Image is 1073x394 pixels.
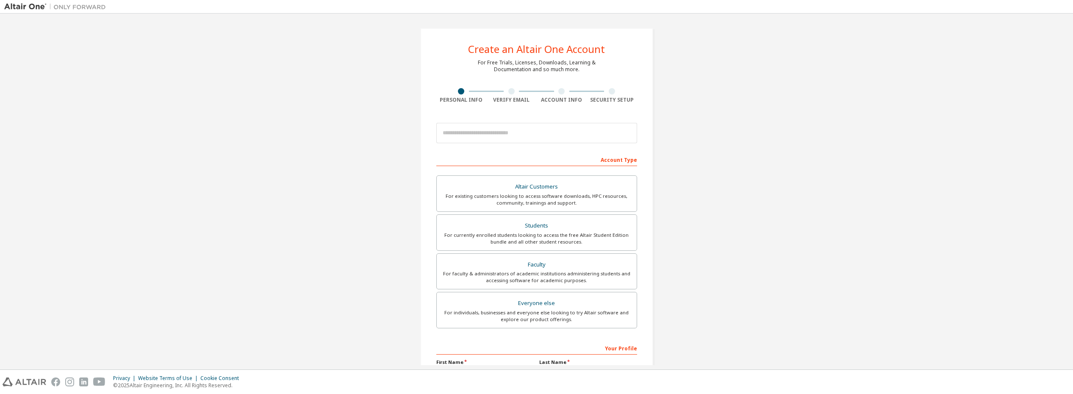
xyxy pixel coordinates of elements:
div: For existing customers looking to access software downloads, HPC resources, community, trainings ... [442,193,632,206]
div: For currently enrolled students looking to access the free Altair Student Edition bundle and all ... [442,232,632,245]
img: instagram.svg [65,377,74,386]
img: Altair One [4,3,110,11]
img: altair_logo.svg [3,377,46,386]
img: linkedin.svg [79,377,88,386]
div: Account Type [436,153,637,166]
div: For individuals, businesses and everyone else looking to try Altair software and explore our prod... [442,309,632,323]
div: Everyone else [442,297,632,309]
div: Your Profile [436,341,637,355]
img: youtube.svg [93,377,105,386]
div: Create an Altair One Account [468,44,605,54]
div: Altair Customers [442,181,632,193]
div: Students [442,220,632,232]
img: facebook.svg [51,377,60,386]
div: Security Setup [587,97,637,103]
div: Account Info [537,97,587,103]
div: Privacy [113,375,138,382]
p: © 2025 Altair Engineering, Inc. All Rights Reserved. [113,382,244,389]
label: Last Name [539,359,637,366]
div: Cookie Consent [200,375,244,382]
div: Faculty [442,259,632,271]
div: Personal Info [436,97,487,103]
div: For faculty & administrators of academic institutions administering students and accessing softwa... [442,270,632,284]
div: For Free Trials, Licenses, Downloads, Learning & Documentation and so much more. [478,59,596,73]
div: Website Terms of Use [138,375,200,382]
div: Verify Email [486,97,537,103]
label: First Name [436,359,534,366]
